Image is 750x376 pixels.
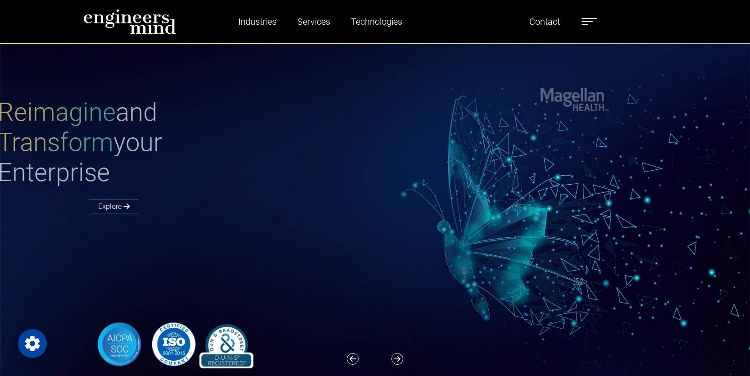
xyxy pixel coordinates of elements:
[89,199,139,213] a: Explore
[83,9,176,34] img: logo
[89,127,205,157] span: Transform
[89,320,258,368] img: banner-logo
[89,97,207,127] span: Reimagine
[235,11,280,32] a: Industries
[347,11,406,32] a: Technologies
[294,11,334,32] a: Services
[526,11,564,32] a: Contact
[89,97,375,188] h1: and your Enterprise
